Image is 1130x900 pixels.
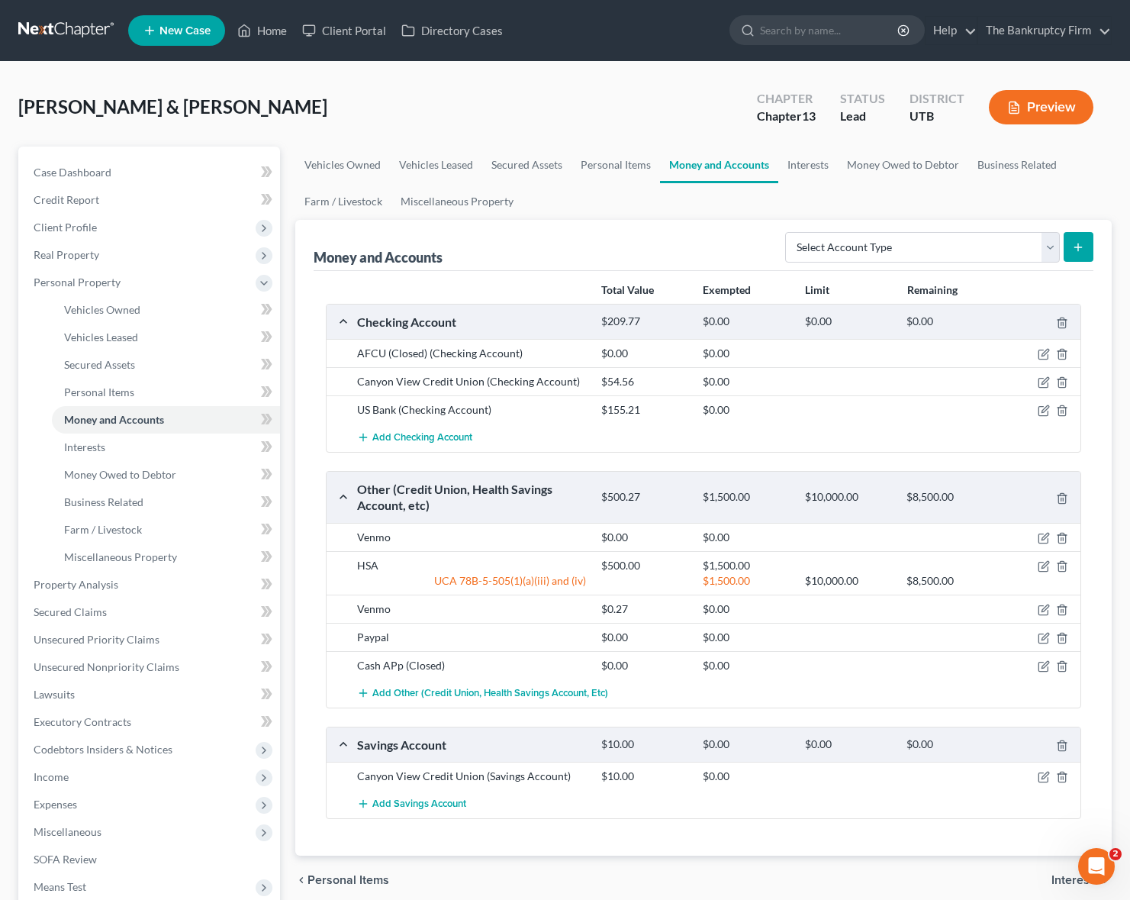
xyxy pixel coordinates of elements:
span: Secured Claims [34,605,107,618]
a: Home [230,17,295,44]
a: Unsecured Nonpriority Claims [21,653,280,681]
div: UTB [909,108,964,125]
a: Business Related [52,489,280,516]
div: $0.00 [594,530,695,545]
div: Savings Account [349,737,594,753]
a: Secured Assets [482,147,571,183]
span: Money Owed to Debtor [64,468,176,481]
div: $1,500.00 [695,490,797,505]
a: Lawsuits [21,681,280,708]
span: Unsecured Priority Claims [34,633,159,646]
div: $500.00 [594,558,695,573]
span: [PERSON_NAME] & [PERSON_NAME] [18,95,327,118]
a: Client Portal [295,17,394,44]
span: Client Profile [34,221,97,234]
span: Add Savings Account [372,798,466,811]
div: US Bank (Checking Account) [349,402,594,418]
div: $0.00 [695,530,797,545]
div: $10.00 [594,737,695,752]
span: Add Checking Account [372,432,472,444]
div: $8,500.00 [899,573,1000,589]
a: Help [926,17,977,44]
div: Chapter [757,108,816,125]
span: Secured Assets [64,358,135,371]
a: SOFA Review [21,846,280,873]
a: Business Related [968,147,1066,183]
div: Venmo [349,530,594,545]
div: $0.00 [797,737,899,752]
a: Secured Claims [21,598,280,626]
div: $209.77 [594,315,695,329]
div: $10,000.00 [797,573,899,589]
a: Vehicles Owned [295,147,390,183]
span: 13 [802,108,816,123]
a: Case Dashboard [21,159,280,186]
a: Interests [52,434,280,461]
div: District [909,90,964,108]
div: $0.00 [695,769,797,784]
a: Secured Assets [52,351,280,379]
div: $1,500.00 [695,558,797,573]
div: $0.00 [695,658,797,673]
iframe: Intercom live chat [1078,848,1115,885]
div: $0.00 [695,402,797,418]
strong: Limit [805,283,829,296]
div: $54.56 [594,374,695,389]
div: HSA [349,558,594,573]
span: Miscellaneous Property [64,550,177,563]
a: Executory Contracts [21,708,280,736]
span: Farm / Livestock [64,523,142,536]
a: Property Analysis [21,571,280,598]
div: $0.00 [695,315,797,329]
div: $0.00 [797,315,899,329]
div: $0.00 [695,630,797,645]
div: Venmo [349,602,594,617]
div: Cash APp (Closed) [349,658,594,673]
div: Money and Accounts [314,248,443,266]
span: Business Related [64,495,143,508]
div: $0.27 [594,602,695,617]
span: SOFA Review [34,853,97,866]
span: Case Dashboard [34,166,111,179]
span: Real Property [34,248,99,261]
div: $10.00 [594,769,695,784]
input: Search by name... [760,16,900,44]
div: $0.00 [695,374,797,389]
a: The Bankruptcy Firm [978,17,1111,44]
span: Income [34,770,69,783]
div: $0.00 [594,630,695,645]
div: Other (Credit Union, Health Savings Account, etc) [349,481,594,514]
a: Personal Items [52,379,280,406]
span: Codebtors Insiders & Notices [34,743,172,756]
div: $0.00 [695,346,797,361]
div: $10,000.00 [797,490,899,505]
span: Vehicles Leased [64,331,138,344]
strong: Exempted [703,283,751,296]
div: UCA 78B-5-505(1)(a)(iii) and (iv) [349,573,594,589]
button: Add Savings Account [357,790,466,818]
span: Personal Property [34,276,121,289]
span: Money and Accounts [64,413,164,426]
div: $0.00 [899,737,1000,752]
a: Money and Accounts [52,406,280,434]
span: Property Analysis [34,578,118,591]
button: chevron_left Personal Items [295,874,389,886]
div: Checking Account [349,314,594,330]
span: Personal Items [64,385,134,398]
a: Interests [778,147,838,183]
a: Vehicles Leased [390,147,482,183]
a: Money and Accounts [660,147,778,183]
button: Add Other (Credit Union, Health Savings Account, etc) [357,679,608,708]
a: Personal Items [571,147,660,183]
div: $0.00 [695,602,797,617]
a: Money Owed to Debtor [838,147,968,183]
a: Vehicles Owned [52,296,280,324]
div: Chapter [757,90,816,108]
div: Lead [840,108,885,125]
span: Means Test [34,880,86,893]
a: Farm / Livestock [52,516,280,544]
strong: Total Value [601,283,654,296]
strong: Remaining [907,283,958,296]
span: Expenses [34,798,77,811]
button: Preview [989,90,1093,124]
